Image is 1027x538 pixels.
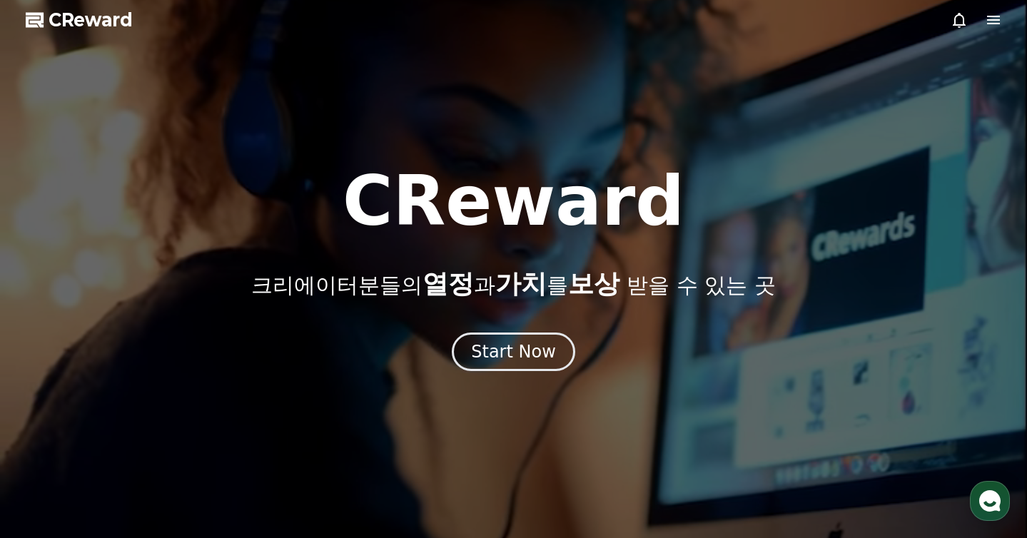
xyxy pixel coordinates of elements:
[184,420,274,455] a: 설정
[423,269,474,298] span: 열정
[452,333,575,371] button: Start Now
[495,269,547,298] span: 가치
[49,9,133,31] span: CReward
[45,441,54,452] span: 홈
[568,269,619,298] span: 보상
[221,441,238,452] span: 설정
[26,9,133,31] a: CReward
[131,442,148,453] span: 대화
[471,340,556,363] div: Start Now
[4,420,94,455] a: 홈
[94,420,184,455] a: 대화
[251,270,775,298] p: 크리에이터분들의 과 를 받을 수 있는 곳
[452,347,575,360] a: Start Now
[343,167,684,235] h1: CReward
